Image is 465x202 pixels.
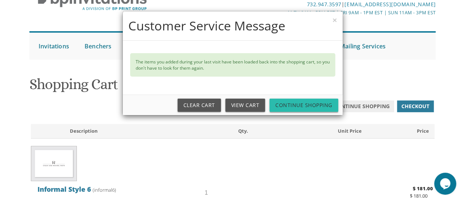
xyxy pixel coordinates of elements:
div: The items you added during your last visit have been loaded back into the shopping cart, so you d... [130,53,335,77]
button: × [332,16,337,24]
iframe: chat widget [434,173,458,195]
a: Continue Shopping [269,99,338,112]
h4: Customer Service Message [128,17,337,35]
a: Clear Cart [178,99,221,112]
a: View Cart [225,99,265,112]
